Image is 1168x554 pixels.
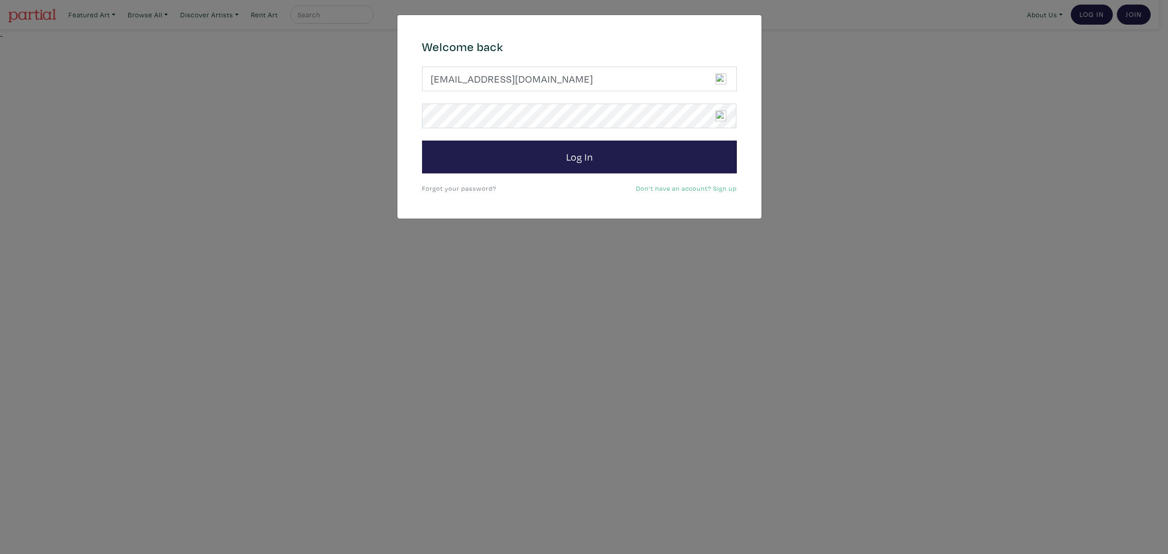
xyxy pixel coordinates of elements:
a: Don't have an account? Sign up [636,184,737,193]
img: npw-badge-icon-locked.svg [715,73,726,84]
button: Log In [422,141,737,173]
a: Forgot your password? [422,184,496,193]
input: Your email [422,67,737,91]
img: npw-badge-icon-locked.svg [715,110,726,121]
h4: Welcome back [422,40,737,54]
